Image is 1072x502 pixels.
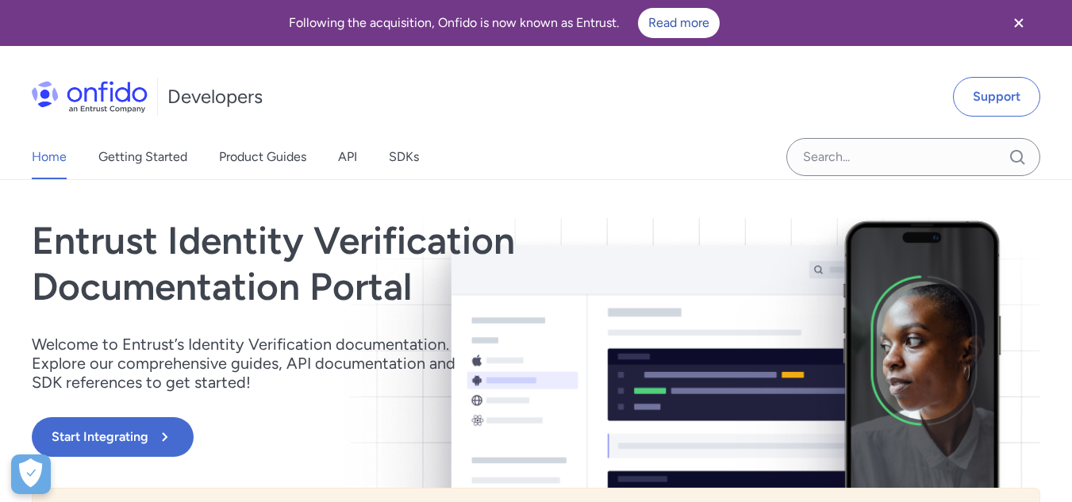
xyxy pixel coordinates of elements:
[1009,13,1028,33] svg: Close banner
[338,135,357,179] a: API
[32,335,476,392] p: Welcome to Entrust’s Identity Verification documentation. Explore our comprehensive guides, API d...
[953,77,1040,117] a: Support
[219,135,306,179] a: Product Guides
[167,84,263,109] h1: Developers
[786,138,1040,176] input: Onfido search input field
[98,135,187,179] a: Getting Started
[11,454,51,494] div: Cookie Preferences
[32,417,194,457] button: Start Integrating
[11,454,51,494] button: Open Preferences
[32,81,148,113] img: Onfido Logo
[32,218,738,309] h1: Entrust Identity Verification Documentation Portal
[19,8,989,38] div: Following the acquisition, Onfido is now known as Entrust.
[638,8,720,38] a: Read more
[32,135,67,179] a: Home
[32,417,738,457] a: Start Integrating
[989,3,1048,43] button: Close banner
[389,135,419,179] a: SDKs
